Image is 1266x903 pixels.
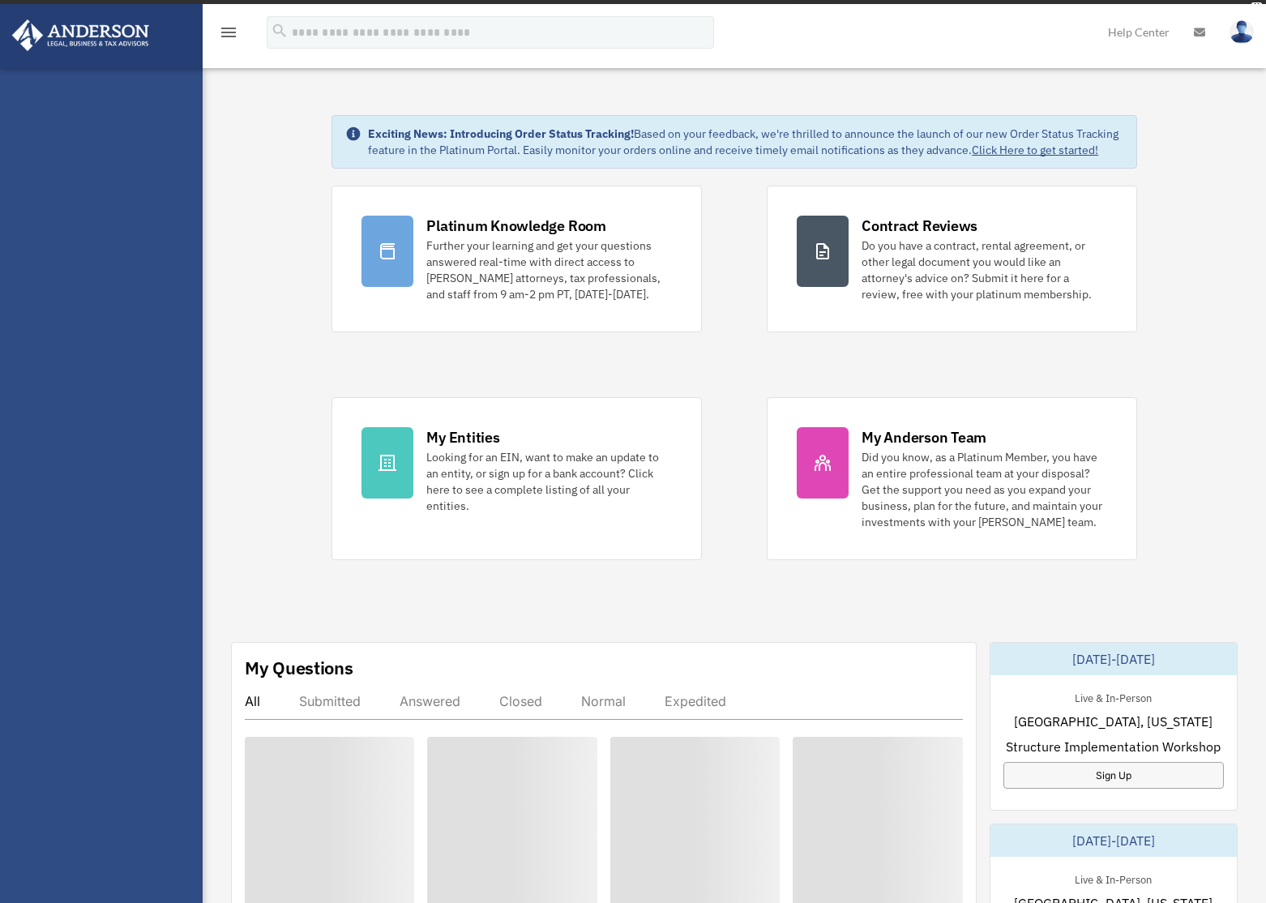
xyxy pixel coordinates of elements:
[271,22,289,40] i: search
[862,216,977,236] div: Contract Reviews
[767,186,1137,332] a: Contract Reviews Do you have a contract, rental agreement, or other legal document you would like...
[219,23,238,42] i: menu
[245,693,260,709] div: All
[862,427,986,447] div: My Anderson Team
[368,126,634,141] strong: Exciting News: Introducing Order Status Tracking!
[990,643,1238,675] div: [DATE]-[DATE]
[990,824,1238,857] div: [DATE]-[DATE]
[331,397,702,560] a: My Entities Looking for an EIN, want to make an update to an entity, or sign up for a bank accoun...
[789,4,839,24] a: survey
[426,427,499,447] div: My Entities
[1014,712,1213,731] span: [GEOGRAPHIC_DATA], [US_STATE]
[1006,737,1221,756] span: Structure Implementation Workshop
[426,216,606,236] div: Platinum Knowledge Room
[862,238,1107,302] div: Do you have a contract, rental agreement, or other legal document you would like an attorney's ad...
[427,4,781,24] div: Get a chance to win 6 months of Platinum for free just by filling out this
[1251,2,1262,12] div: close
[1062,688,1165,705] div: Live & In-Person
[767,397,1137,560] a: My Anderson Team Did you know, as a Platinum Member, you have an entire professional team at your...
[665,693,726,709] div: Expedited
[972,143,1098,157] a: Click Here to get started!
[862,449,1107,530] div: Did you know, as a Platinum Member, you have an entire professional team at your disposal? Get th...
[1062,870,1165,887] div: Live & In-Person
[7,19,154,51] img: Anderson Advisors Platinum Portal
[499,693,542,709] div: Closed
[368,126,1123,158] div: Based on your feedback, we're thrilled to announce the launch of our new Order Status Tracking fe...
[1003,762,1225,789] a: Sign Up
[299,693,361,709] div: Submitted
[400,693,460,709] div: Answered
[245,656,353,680] div: My Questions
[219,28,238,42] a: menu
[581,693,626,709] div: Normal
[331,186,702,332] a: Platinum Knowledge Room Further your learning and get your questions answered real-time with dire...
[1230,20,1254,44] img: User Pic
[426,449,672,514] div: Looking for an EIN, want to make an update to an entity, or sign up for a bank account? Click her...
[426,238,672,302] div: Further your learning and get your questions answered real-time with direct access to [PERSON_NAM...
